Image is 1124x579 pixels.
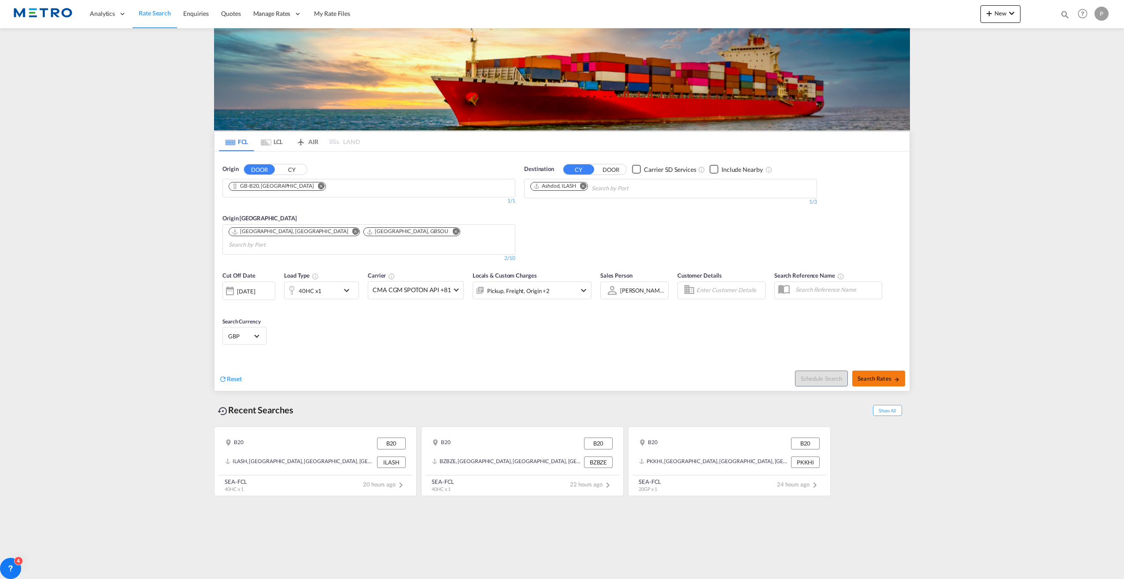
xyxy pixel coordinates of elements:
md-tab-item: AIR [289,132,325,151]
div: Include Nearby [721,165,763,174]
recent-search-card: B20 B20PKKHI, [GEOGRAPHIC_DATA], [GEOGRAPHIC_DATA], [GEOGRAPHIC_DATA], [GEOGRAPHIC_DATA] PKKHISEA... [628,427,831,496]
div: SEA-FCL [225,478,247,486]
md-icon: Unchecked: Ignores neighbouring ports when fetching rates.Checked : Includes neighbouring ports w... [765,166,773,173]
button: CY [276,164,307,174]
div: Press delete to remove this chip. [366,228,450,235]
md-icon: icon-refresh [219,375,227,383]
div: 1/3 [524,198,817,206]
input: Search Reference Name [791,283,882,296]
md-datepicker: Select [222,299,229,311]
md-icon: icon-plus 400-fg [984,8,995,19]
div: B20 [639,438,658,449]
span: Sales Person [600,272,632,279]
div: Press delete to remove this chip. [232,228,350,235]
div: London Gateway Port, GBLGP [232,228,348,235]
div: Pickup Freight Origin Destination Factory Stuffing [487,285,550,297]
span: CMA CGM SPOTON API +81 [373,286,451,294]
div: BZBZE, Belize City, Belize, Mexico & Central America, Americas [432,457,582,468]
div: 40HC x1icon-chevron-down [284,282,359,299]
span: Manage Rates [253,9,291,18]
recent-search-card: B20 B20ILASH, [GEOGRAPHIC_DATA], [GEOGRAPHIC_DATA], [GEOGRAPHIC_DATA], [GEOGRAPHIC_DATA] ILASHSEA... [214,427,417,496]
span: My Rate Files [314,10,350,17]
div: B20 [225,438,244,449]
span: 20 hours ago [363,481,406,488]
button: CY [563,164,594,174]
div: Help [1075,6,1094,22]
md-icon: icon-chevron-down [578,285,589,296]
span: Destination [524,165,554,174]
div: 1/1 [222,197,515,205]
div: icon-refreshReset [219,375,242,384]
div: PKKHI [791,457,820,468]
div: GB-B20, Birmingham [232,182,314,190]
div: [PERSON_NAME] [PERSON_NAME] [620,287,711,294]
div: Pickup Freight Origin Destination Factory Stuffingicon-chevron-down [473,282,592,299]
md-icon: icon-chevron-down [1006,8,1017,19]
span: Analytics [90,9,115,18]
div: SEA-FCL [432,478,454,486]
div: Ashdod, ILASH [533,182,576,190]
div: B20 [584,438,613,449]
button: DOOR [595,164,626,174]
md-icon: icon-chevron-down [341,285,356,296]
md-checkbox: Checkbox No Ink [710,165,763,174]
md-chips-wrap: Chips container. Use arrow keys to select chips. [529,179,679,196]
div: icon-magnify [1060,10,1070,23]
md-checkbox: Checkbox No Ink [632,165,696,174]
md-icon: Your search will be saved by the below given name [837,273,844,280]
span: Carrier [368,272,395,279]
md-icon: icon-backup-restore [218,406,228,416]
md-icon: icon-chevron-right [603,480,613,490]
recent-search-card: B20 B20BZBZE, [GEOGRAPHIC_DATA], [GEOGRAPHIC_DATA], [GEOGRAPHIC_DATA] & [GEOGRAPHIC_DATA], [GEOGR... [421,427,624,496]
div: 40HC x1 [299,285,322,297]
div: SEA-FCL [639,478,661,486]
img: LCL+%26+FCL+BACKGROUND.png [214,28,910,130]
div: BZBZE [584,457,613,468]
span: Search Currency [222,318,261,325]
span: 24 hours ago [777,481,820,488]
span: Customer Details [677,272,722,279]
input: Chips input. [592,182,675,196]
md-icon: icon-arrow-right [894,376,900,382]
md-tab-item: FCL [219,132,254,151]
div: B20 [791,438,820,449]
span: GBP [228,332,253,340]
span: Quotes [221,10,240,17]
span: 22 hours ago [570,481,613,488]
md-icon: icon-chevron-right [810,480,820,490]
span: Show All [873,405,902,416]
md-select: Sales Person: Philip Morris [619,284,666,297]
div: Southampton, GBSOU [366,228,448,235]
md-select: Select Currency: £ GBPUnited Kingdom Pound [227,330,262,342]
div: ILASH, Ashdod, Israel, Levante, Middle East [225,457,375,468]
div: PKKHI, Karachi, Pakistan, Indian Subcontinent, Asia Pacific [639,457,789,468]
span: Locals & Custom Charges [473,272,537,279]
div: B20 [432,438,451,449]
div: Press delete to remove this chip. [533,182,578,190]
span: Help [1075,6,1090,21]
div: P [1094,7,1109,21]
button: Remove [447,228,460,237]
md-chips-wrap: Chips container. Use arrow keys to select chips. [227,225,510,252]
md-icon: Unchecked: Search for CY (Container Yard) services for all selected carriers.Checked : Search for... [698,166,705,173]
div: Press delete to remove this chip. [232,182,316,190]
button: icon-plus 400-fgNewicon-chevron-down [980,5,1020,23]
span: New [984,10,1017,17]
button: DOOR [244,164,275,174]
span: Enquiries [183,10,209,17]
span: Rate Search [139,9,171,17]
md-tab-item: LCL [254,132,289,151]
md-icon: icon-airplane [296,137,306,143]
span: Origin [222,165,238,174]
input: Search by Port [229,238,312,252]
button: Search Ratesicon-arrow-right [852,371,905,386]
div: [DATE] [222,282,275,300]
div: B20 [377,438,406,449]
div: [DATE] [237,287,255,295]
div: Carrier SD Services [644,165,696,174]
span: 20GP x 1 [639,486,657,492]
md-icon: icon-chevron-right [396,480,406,490]
span: Load Type [284,272,319,279]
span: 40HC x 1 [432,486,451,492]
span: Search Rates [858,375,900,382]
